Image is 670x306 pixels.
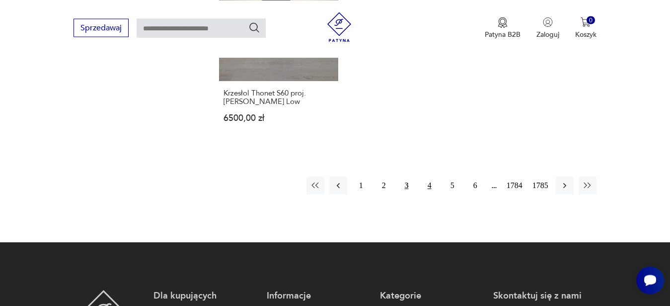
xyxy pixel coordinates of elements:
[398,177,416,195] button: 3
[74,25,129,32] a: Sprzedawaj
[444,177,461,195] button: 5
[267,290,370,302] p: Informacje
[223,114,334,122] p: 6500,00 zł
[324,12,354,42] img: Patyna - sklep z meblami i dekoracjami vintage
[581,17,591,27] img: Ikona koszyka
[485,29,521,39] p: Patyna B2B
[493,290,596,302] p: Skontaktuj się z nami
[74,18,129,37] button: Sprzedawaj
[223,89,334,106] h3: Krzesłol Thonet S60 proj. [PERSON_NAME] Low
[587,16,595,24] div: 0
[352,177,370,195] button: 1
[380,290,483,302] p: Kategorie
[543,17,553,27] img: Ikonka użytkownika
[536,29,559,39] p: Zaloguj
[575,17,596,39] button: 0Koszyk
[636,266,664,294] iframe: Smartsupp widget button
[485,17,521,39] a: Ikona medaluPatyna B2B
[536,17,559,39] button: Zaloguj
[375,177,393,195] button: 2
[248,21,260,33] button: Szukaj
[466,177,484,195] button: 6
[575,29,596,39] p: Koszyk
[530,177,551,195] button: 1785
[498,17,508,28] img: Ikona medalu
[485,17,521,39] button: Patyna B2B
[504,177,525,195] button: 1784
[153,290,257,302] p: Dla kupujących
[421,177,439,195] button: 4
